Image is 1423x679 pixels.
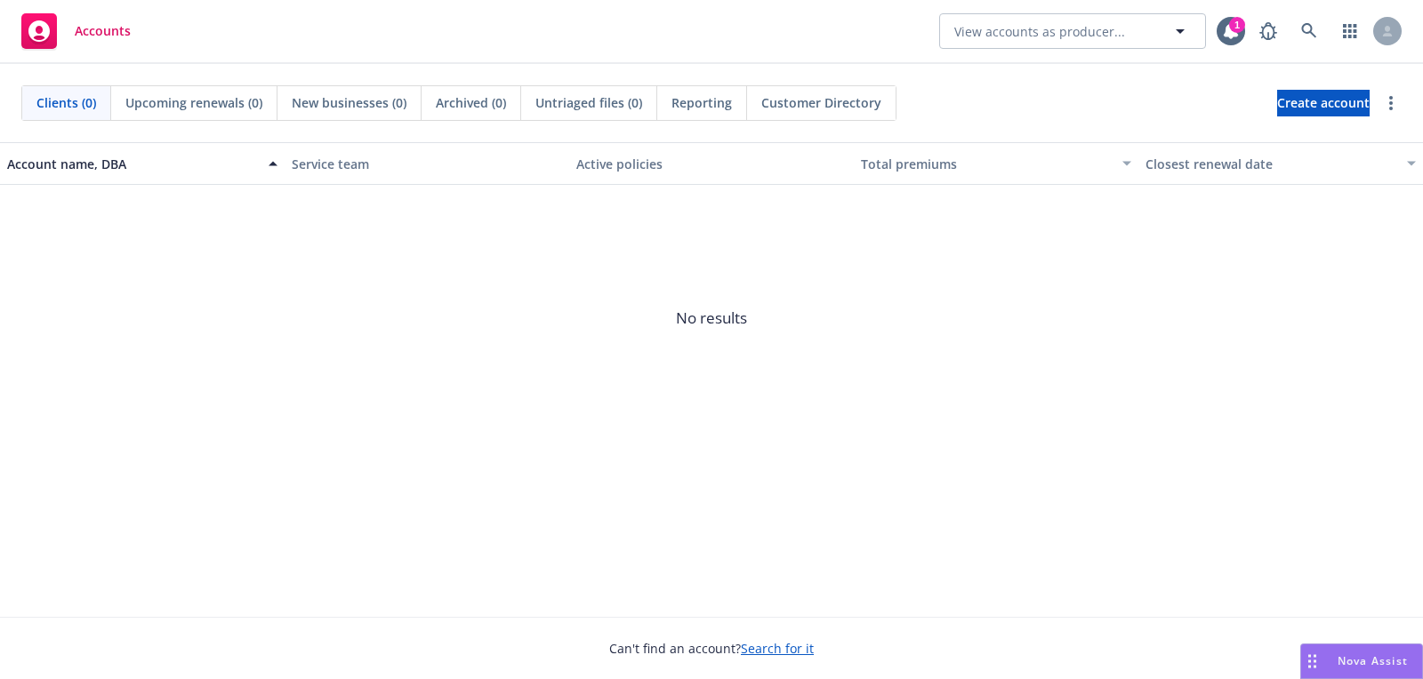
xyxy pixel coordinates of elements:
a: Report a Bug [1250,13,1286,49]
span: Create account [1277,86,1370,120]
span: View accounts as producer... [954,22,1125,41]
div: Total premiums [861,155,1112,173]
button: Nova Assist [1300,643,1423,679]
span: Reporting [671,93,732,112]
span: Can't find an account? [609,639,814,658]
a: Search for it [741,640,814,657]
span: Upcoming renewals (0) [125,93,262,112]
div: Closest renewal date [1146,155,1396,173]
div: Account name, DBA [7,155,258,173]
a: Accounts [14,6,138,56]
div: 1 [1229,17,1245,33]
div: Service team [292,155,562,173]
button: View accounts as producer... [939,13,1206,49]
span: Archived (0) [436,93,506,112]
a: Search [1291,13,1327,49]
button: Service team [285,142,569,185]
button: Closest renewal date [1138,142,1423,185]
span: Nova Assist [1338,653,1408,668]
button: Total premiums [854,142,1138,185]
a: more [1380,92,1402,114]
span: Customer Directory [761,93,881,112]
span: New businesses (0) [292,93,406,112]
div: Drag to move [1301,644,1323,678]
span: Clients (0) [36,93,96,112]
a: Create account [1277,90,1370,116]
button: Active policies [569,142,854,185]
div: Active policies [576,155,847,173]
span: Accounts [75,24,131,38]
a: Switch app [1332,13,1368,49]
span: Untriaged files (0) [535,93,642,112]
